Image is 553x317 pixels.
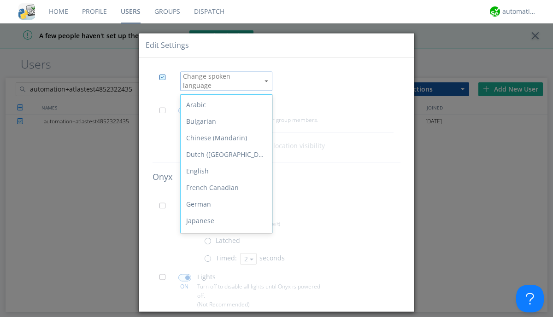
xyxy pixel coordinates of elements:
[181,213,272,230] div: Japanese
[18,3,35,20] img: cddb5a64eb264b2086981ab96f4c1ba7
[181,97,272,114] div: Arabic
[181,147,272,163] div: Dutch ([GEOGRAPHIC_DATA])
[181,180,272,196] div: French Canadian
[490,6,500,17] img: d2d01cd9b4174d08988066c6d424eccd
[183,72,259,91] div: Change spoken language
[502,7,537,16] div: automation+atlas
[181,130,272,147] div: Chinese (Mandarin)
[153,173,400,182] h4: Onyx
[265,81,268,82] img: caret-up-sm.svg
[181,230,272,246] div: [DEMOGRAPHIC_DATA]
[181,196,272,213] div: German
[181,163,272,180] div: English
[181,114,272,130] div: Bulgarian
